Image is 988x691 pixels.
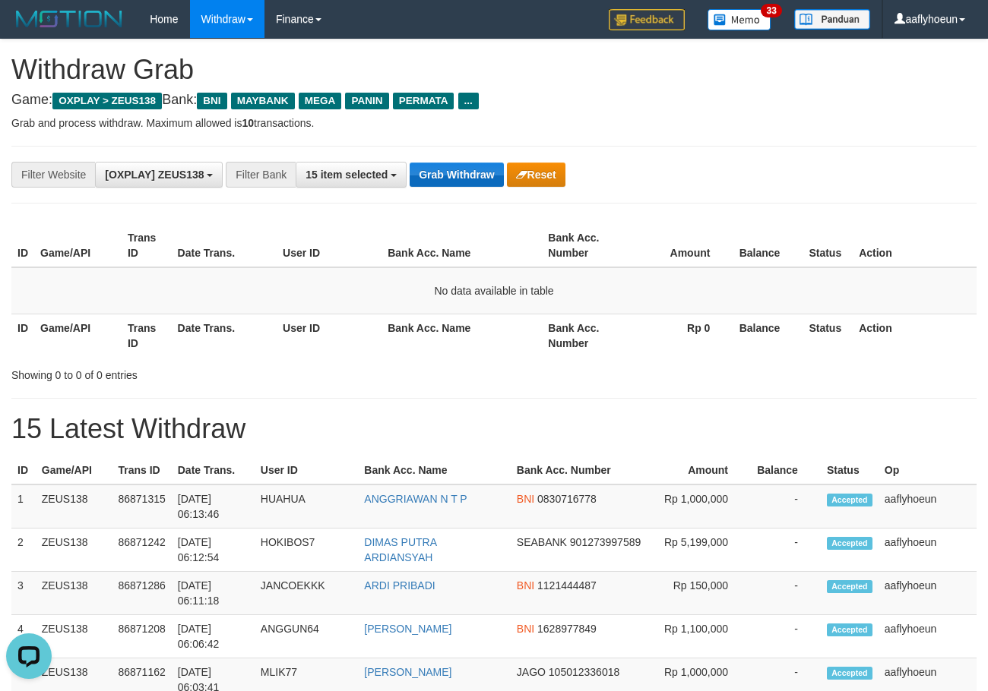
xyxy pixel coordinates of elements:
td: - [751,572,821,615]
td: ZEUS138 [36,572,112,615]
th: ID [11,456,36,484]
span: [OXPLAY] ZEUS138 [105,169,204,181]
td: 1 [11,484,36,529]
td: JANCOEKKK [255,572,359,615]
td: ZEUS138 [36,615,112,658]
td: [DATE] 06:13:46 [172,484,255,529]
strong: 10 [242,117,254,129]
span: Copy 901273997589 to clipboard [570,536,641,548]
td: - [751,615,821,658]
span: Copy 0830716778 to clipboard [537,493,597,505]
td: Rp 150,000 [657,572,751,615]
td: Rp 1,000,000 [657,484,751,529]
span: MEGA [299,93,342,109]
th: Status [803,224,853,267]
th: Balance [733,314,803,357]
td: ZEUS138 [36,529,112,572]
th: Rp 0 [629,314,733,357]
td: aaflyhoeun [879,615,977,658]
th: User ID [255,456,359,484]
td: 86871315 [112,484,171,529]
span: PANIN [345,93,388,109]
span: JAGO [517,666,546,678]
th: Bank Acc. Name [358,456,510,484]
span: ... [458,93,479,109]
td: ZEUS138 [36,484,112,529]
th: Bank Acc. Name [382,314,542,357]
span: 33 [761,4,781,17]
td: [DATE] 06:06:42 [172,615,255,658]
th: ID [11,314,34,357]
th: User ID [277,314,382,357]
span: Copy 105012336018 to clipboard [549,666,619,678]
a: ANGGRIAWAN N T P [364,493,467,505]
td: HUAHUA [255,484,359,529]
td: - [751,529,821,572]
td: aaflyhoeun [879,484,977,529]
button: Open LiveChat chat widget [6,6,52,52]
td: Rp 5,199,000 [657,529,751,572]
th: Bank Acc. Number [542,224,629,267]
span: Accepted [827,580,872,593]
th: ID [11,224,34,267]
h4: Game: Bank: [11,93,977,108]
span: SEABANK [517,536,567,548]
th: Game/API [34,224,122,267]
button: 15 item selected [296,162,407,188]
span: Accepted [827,667,872,680]
img: panduan.png [794,9,870,30]
td: Rp 1,100,000 [657,615,751,658]
button: [OXPLAY] ZEUS138 [95,162,223,188]
th: Bank Acc. Number [511,456,657,484]
th: Date Trans. [172,224,277,267]
th: Game/API [34,314,122,357]
a: ARDI PRIBADI [364,579,435,592]
td: [DATE] 06:12:54 [172,529,255,572]
th: Action [853,314,977,357]
button: Grab Withdraw [410,162,503,187]
th: Op [879,456,977,484]
th: Trans ID [122,314,172,357]
td: [DATE] 06:11:18 [172,572,255,615]
img: Button%20Memo.svg [708,9,771,30]
td: ANGGUN64 [255,615,359,658]
a: [PERSON_NAME] [364,623,451,635]
td: HOKIBOS7 [255,529,359,572]
div: Showing 0 to 0 of 0 entries [11,361,401,383]
span: OXPLAY > ZEUS138 [52,93,162,109]
th: Amount [657,456,751,484]
img: MOTION_logo.png [11,8,127,30]
td: 2 [11,529,36,572]
th: Status [821,456,879,484]
span: Accepted [827,537,872,550]
span: 15 item selected [306,169,388,181]
th: Date Trans. [172,456,255,484]
span: BNI [517,493,534,505]
th: Trans ID [112,456,171,484]
td: No data available in table [11,267,977,314]
span: Copy 1628977849 to clipboard [537,623,597,635]
th: Status [803,314,853,357]
h1: 15 Latest Withdraw [11,414,977,444]
span: Accepted [827,623,872,636]
td: aaflyhoeun [879,529,977,572]
th: Trans ID [122,224,172,267]
div: Filter Bank [226,162,296,188]
span: MAYBANK [231,93,295,109]
td: aaflyhoeun [879,572,977,615]
th: Balance [733,224,803,267]
th: Amount [629,224,733,267]
th: User ID [277,224,382,267]
th: Game/API [36,456,112,484]
button: Reset [507,162,565,187]
div: Filter Website [11,162,95,188]
h1: Withdraw Grab [11,55,977,85]
td: 86871208 [112,615,171,658]
a: [PERSON_NAME] [364,666,451,678]
td: 4 [11,615,36,658]
span: BNI [517,579,534,592]
td: 86871242 [112,529,171,572]
span: PERMATA [393,93,454,109]
span: BNI [517,623,534,635]
a: DIMAS PUTRA ARDIANSYAH [364,536,436,563]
